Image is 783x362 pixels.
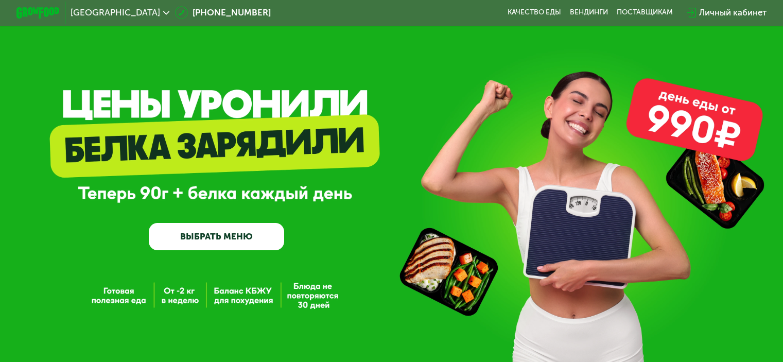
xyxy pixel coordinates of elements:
a: ВЫБРАТЬ МЕНЮ [149,223,284,250]
a: Вендинги [570,8,608,17]
div: поставщикам [617,8,673,17]
a: [PHONE_NUMBER] [175,6,271,19]
span: [GEOGRAPHIC_DATA] [71,8,160,17]
div: Личный кабинет [699,6,767,19]
a: Качество еды [508,8,561,17]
